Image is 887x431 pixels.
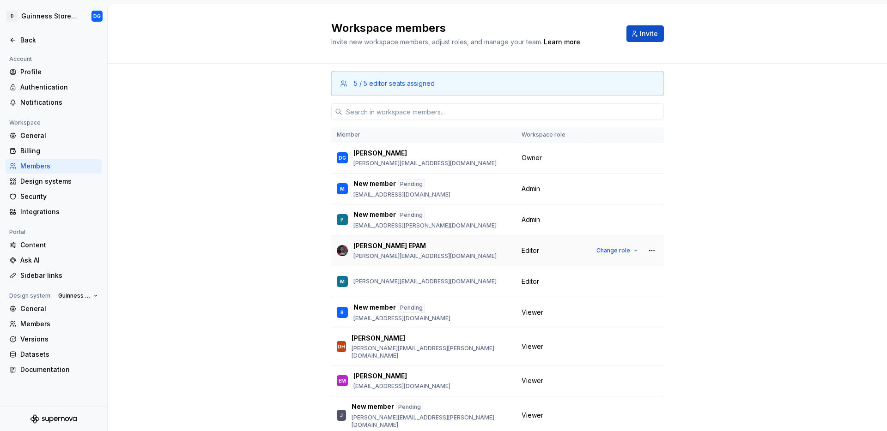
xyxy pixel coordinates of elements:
span: Viewer [522,376,543,385]
div: Guinness Storehouse [21,12,80,21]
p: [PERSON_NAME] EPAM [353,241,426,251]
span: Invite new workspace members, adjust roles, and manage your team. [331,38,542,46]
div: Portal [6,227,29,238]
div: M [340,184,345,193]
a: Back [6,33,102,48]
div: General [20,131,98,140]
p: New member [353,210,396,220]
a: Design systems [6,174,102,189]
div: M [340,277,345,286]
span: Editor [522,277,539,286]
div: DG [93,12,101,20]
th: Workspace role [516,127,587,143]
a: Profile [6,65,102,79]
div: DH [338,342,345,351]
p: [PERSON_NAME] [352,334,405,343]
div: Pending [398,210,425,220]
button: Invite [626,25,664,42]
a: Sidebar links [6,268,102,283]
div: Datasets [20,350,98,359]
div: B [340,308,344,317]
p: [PERSON_NAME][EMAIL_ADDRESS][PERSON_NAME][DOMAIN_NAME] [352,345,510,359]
p: [PERSON_NAME][EMAIL_ADDRESS][PERSON_NAME][DOMAIN_NAME] [352,414,510,429]
div: Documentation [20,365,98,374]
div: Ask AI [20,256,98,265]
span: Viewer [522,411,543,420]
span: Admin [522,184,540,193]
span: Guinness Storehouse [58,292,90,299]
a: Members [6,317,102,331]
div: Design systems [20,177,98,186]
a: General [6,128,102,143]
a: Ask AI [6,253,102,268]
p: [EMAIL_ADDRESS][DOMAIN_NAME] [353,383,450,390]
svg: Supernova Logo [30,414,77,424]
p: [EMAIL_ADDRESS][DOMAIN_NAME] [353,191,450,198]
div: Design system [6,290,54,301]
div: Security [20,192,98,201]
div: DG [339,153,346,162]
div: Integrations [20,207,98,216]
a: Datasets [6,347,102,362]
div: 5 / 5 editor seats assigned [354,79,435,88]
button: DGuinness StorehouseDG [2,6,105,26]
th: Member [331,127,516,143]
div: Pending [398,179,425,189]
span: Admin [522,215,540,224]
span: Viewer [522,308,543,317]
p: [PERSON_NAME][EMAIL_ADDRESS][DOMAIN_NAME] [353,278,497,285]
div: Back [20,36,98,45]
a: Notifications [6,95,102,110]
p: [PERSON_NAME][EMAIL_ADDRESS][DOMAIN_NAME] [353,252,497,260]
div: Members [20,162,98,171]
button: Change role [592,244,642,257]
div: EM [339,376,346,385]
span: . [542,39,582,46]
a: Versions [6,332,102,347]
div: Members [20,319,98,329]
a: Content [6,238,102,252]
p: New member [353,303,396,313]
span: Editor [522,246,539,255]
span: Viewer [522,342,543,351]
a: Members [6,159,102,174]
img: Bence Daroczi EPAM [337,245,348,256]
span: Owner [522,153,542,162]
div: Workspace [6,117,44,128]
div: General [20,304,98,313]
div: Authentication [20,83,98,92]
a: Billing [6,144,102,158]
a: General [6,301,102,316]
div: Profile [20,67,98,77]
div: D [6,11,18,22]
p: New member [352,402,394,412]
span: Change role [596,247,630,254]
p: [EMAIL_ADDRESS][DOMAIN_NAME] [353,315,450,322]
a: Learn more [544,37,580,47]
input: Search in workspace members... [342,103,664,120]
p: [PERSON_NAME] [353,371,407,381]
div: J [340,411,343,420]
p: [EMAIL_ADDRESS][PERSON_NAME][DOMAIN_NAME] [353,222,497,229]
div: Notifications [20,98,98,107]
p: [PERSON_NAME] [353,149,407,158]
p: New member [353,179,396,189]
span: Invite [640,29,658,38]
div: Content [20,240,98,250]
div: Billing [20,146,98,156]
div: P [340,215,344,224]
h2: Workspace members [331,21,615,36]
div: Pending [396,402,423,412]
p: [PERSON_NAME][EMAIL_ADDRESS][DOMAIN_NAME] [353,160,497,167]
div: Pending [398,303,425,313]
a: Security [6,189,102,204]
a: Authentication [6,80,102,95]
div: Account [6,54,36,65]
a: Integrations [6,204,102,219]
a: Documentation [6,362,102,377]
div: Versions [20,335,98,344]
div: Sidebar links [20,271,98,280]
